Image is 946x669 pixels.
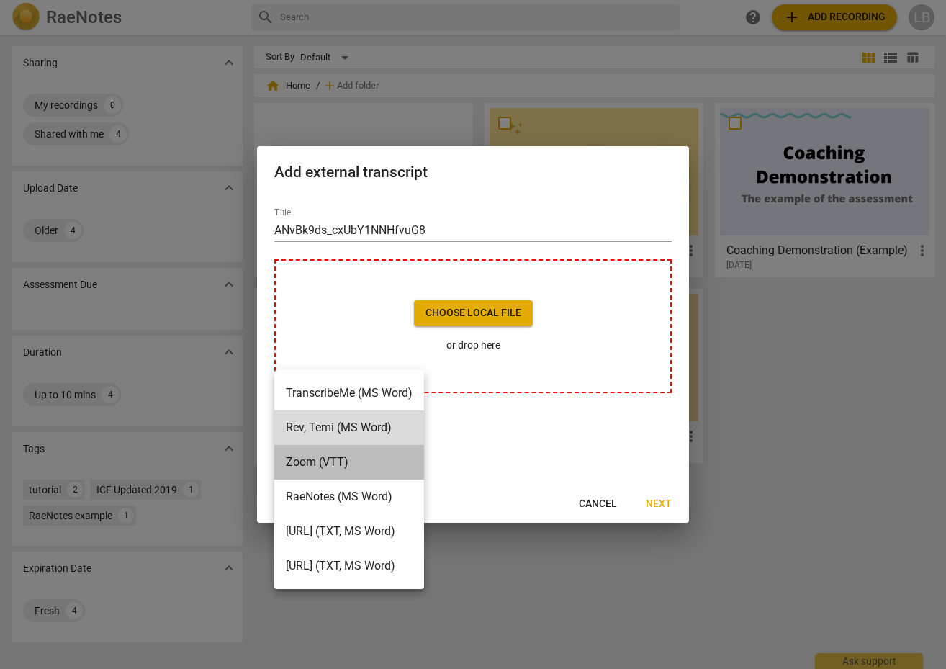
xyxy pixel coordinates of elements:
[274,410,424,445] li: Rev, Temi (MS Word)
[274,376,424,410] li: TranscribeMe (MS Word)
[274,445,424,480] li: Zoom (VTT)
[274,480,424,514] li: RaeNotes (MS Word)
[274,514,424,549] li: [URL] (TXT, MS Word)
[274,549,424,583] li: [URL] (TXT, MS Word)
